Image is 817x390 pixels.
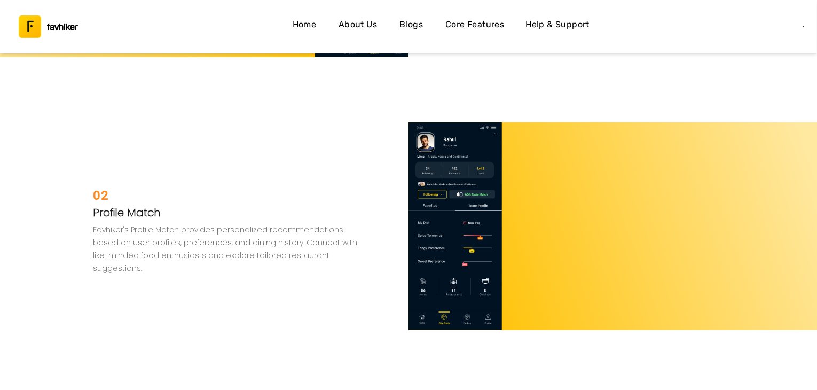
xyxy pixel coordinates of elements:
a: About Us [334,14,381,39]
h4: Help & Support [525,18,590,32]
button: Help & Support [521,14,594,39]
a: Core Features [441,14,508,39]
h4: About Us [339,18,377,32]
a: Home [287,14,321,39]
p: Favhiker's Profile Match provides personalized recommendations based on user profiles, preference... [93,223,367,275]
a: Blogs [394,14,428,39]
h4: Home [293,18,317,32]
h1: 02 [93,189,367,202]
h2: Profile Match [93,206,367,219]
h3: favhiker [47,23,78,31]
h4: Core Features [445,18,504,32]
h4: Blogs [399,18,423,32]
